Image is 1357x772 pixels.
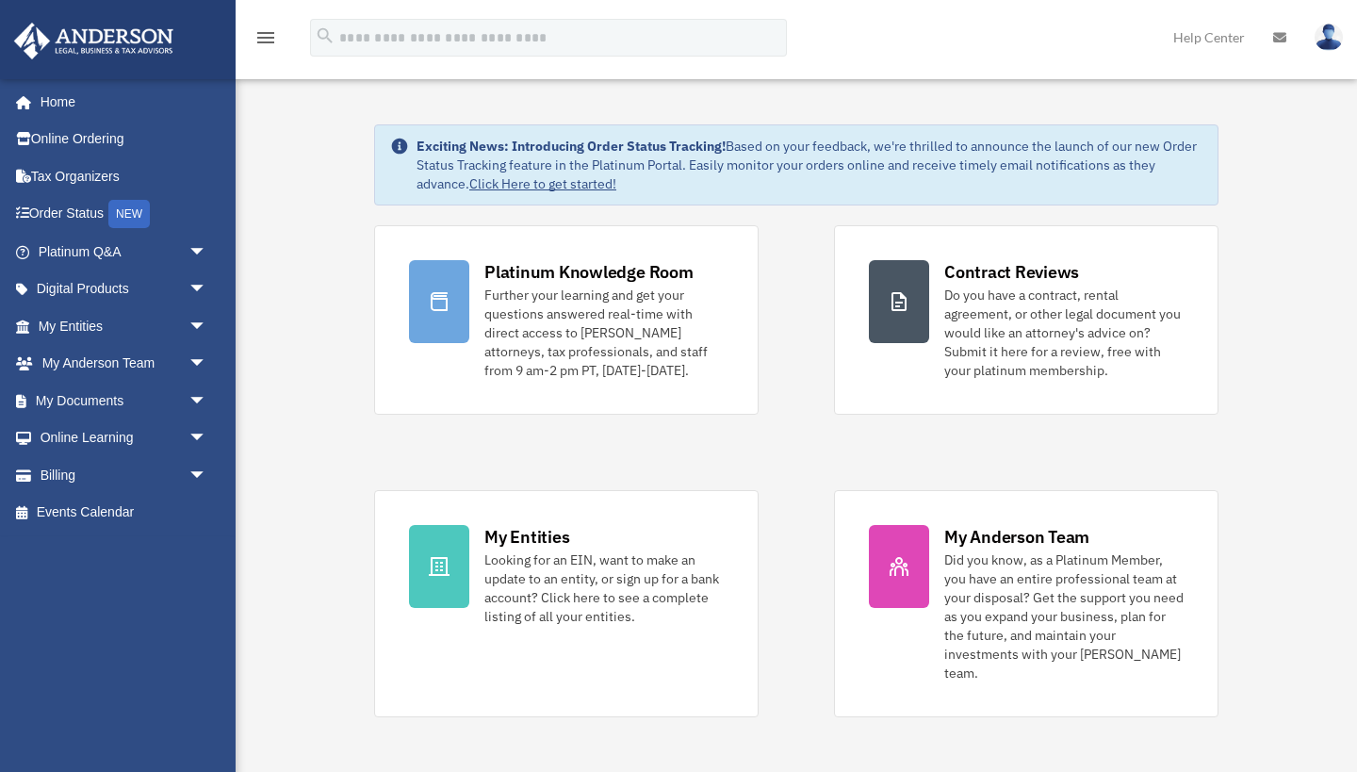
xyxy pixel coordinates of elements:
span: arrow_drop_down [188,233,226,271]
div: Based on your feedback, we're thrilled to announce the launch of our new Order Status Tracking fe... [417,137,1202,193]
div: NEW [108,200,150,228]
a: Click Here to get started! [469,175,616,192]
a: Platinum Q&Aarrow_drop_down [13,233,236,271]
a: Platinum Knowledge Room Further your learning and get your questions answered real-time with dire... [374,225,759,415]
span: arrow_drop_down [188,456,226,495]
img: Anderson Advisors Platinum Portal [8,23,179,59]
span: arrow_drop_down [188,307,226,346]
a: Home [13,83,226,121]
a: Billingarrow_drop_down [13,456,236,494]
span: arrow_drop_down [188,271,226,309]
span: arrow_drop_down [188,382,226,420]
img: User Pic [1315,24,1343,51]
a: Events Calendar [13,494,236,532]
a: My Anderson Teamarrow_drop_down [13,345,236,383]
div: Further your learning and get your questions answered real-time with direct access to [PERSON_NAM... [484,286,724,380]
a: menu [254,33,277,49]
span: arrow_drop_down [188,419,226,458]
span: arrow_drop_down [188,345,226,384]
a: My Entitiesarrow_drop_down [13,307,236,345]
a: Tax Organizers [13,157,236,195]
i: search [315,25,335,46]
a: Contract Reviews Do you have a contract, rental agreement, or other legal document you would like... [834,225,1218,415]
div: Do you have a contract, rental agreement, or other legal document you would like an attorney's ad... [944,286,1184,380]
div: My Entities [484,525,569,549]
a: Digital Productsarrow_drop_down [13,271,236,308]
a: My Anderson Team Did you know, as a Platinum Member, you have an entire professional team at your... [834,490,1218,717]
div: Looking for an EIN, want to make an update to an entity, or sign up for a bank account? Click her... [484,550,724,626]
i: menu [254,26,277,49]
a: My Documentsarrow_drop_down [13,382,236,419]
a: Online Learningarrow_drop_down [13,419,236,457]
a: Online Ordering [13,121,236,158]
div: Platinum Knowledge Room [484,260,694,284]
strong: Exciting News: Introducing Order Status Tracking! [417,138,726,155]
a: My Entities Looking for an EIN, want to make an update to an entity, or sign up for a bank accoun... [374,490,759,717]
div: Contract Reviews [944,260,1079,284]
div: Did you know, as a Platinum Member, you have an entire professional team at your disposal? Get th... [944,550,1184,682]
a: Order StatusNEW [13,195,236,234]
div: My Anderson Team [944,525,1089,549]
